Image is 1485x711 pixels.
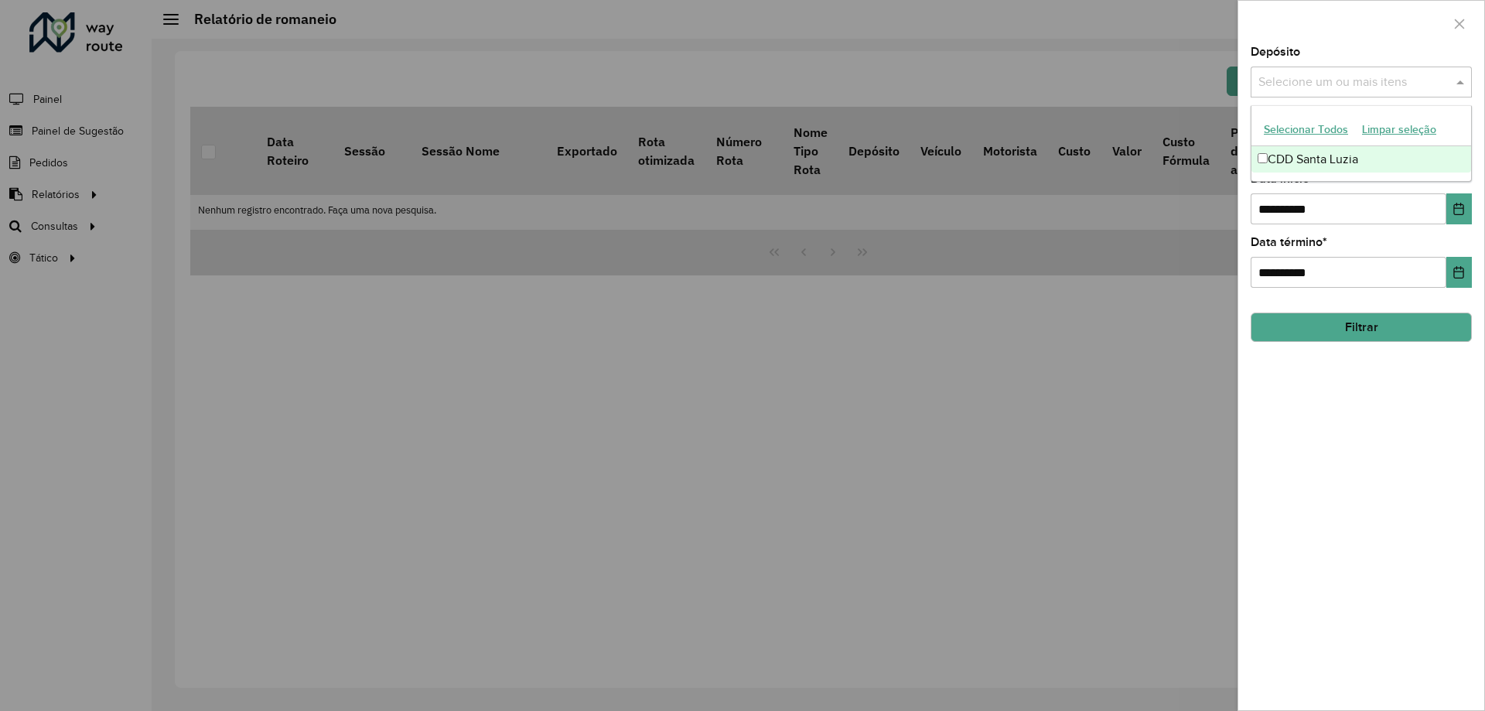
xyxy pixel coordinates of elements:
[1251,105,1472,182] ng-dropdown-panel: Options list
[1446,257,1472,288] button: Choose Date
[1257,118,1355,142] button: Selecionar Todos
[1251,43,1300,61] label: Depósito
[1446,193,1472,224] button: Choose Date
[1251,146,1471,173] div: CDD Santa Luzia
[1251,233,1327,251] label: Data término
[1355,118,1443,142] button: Limpar seleção
[1251,313,1472,342] button: Filtrar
